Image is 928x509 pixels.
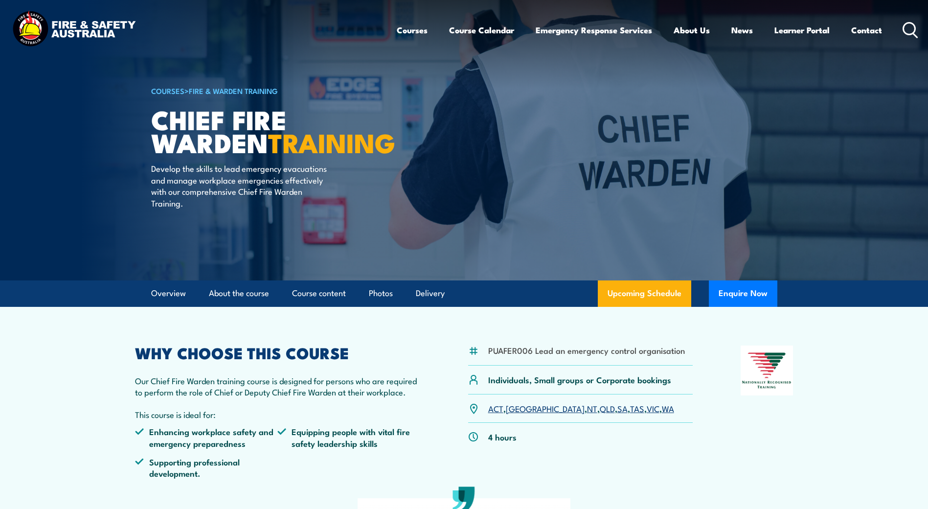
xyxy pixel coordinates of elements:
h2: WHY CHOOSE THIS COURSE [135,346,421,359]
a: Emergency Response Services [536,17,652,43]
a: WA [662,402,674,414]
p: Our Chief Fire Warden training course is designed for persons who are required to perform the rol... [135,375,421,398]
a: Course Calendar [449,17,514,43]
li: Equipping people with vital fire safety leadership skills [277,426,420,449]
a: Delivery [416,280,445,306]
a: Contact [851,17,882,43]
a: COURSES [151,85,184,96]
a: Course content [292,280,346,306]
li: Enhancing workplace safety and emergency preparedness [135,426,278,449]
li: Supporting professional development. [135,456,278,479]
strong: TRAINING [268,121,395,162]
a: Fire & Warden Training [189,85,278,96]
a: [GEOGRAPHIC_DATA] [506,402,585,414]
h6: > [151,85,393,96]
a: QLD [600,402,615,414]
a: SA [617,402,628,414]
button: Enquire Now [709,280,777,307]
p: This course is ideal for: [135,409,421,420]
a: Courses [397,17,428,43]
img: Nationally Recognised Training logo. [741,346,793,395]
p: Develop the skills to lead emergency evacuations and manage workplace emergencies effectively wit... [151,162,330,208]
p: Individuals, Small groups or Corporate bookings [488,374,671,385]
a: ACT [488,402,503,414]
a: About the course [209,280,269,306]
h1: Chief Fire Warden [151,108,393,153]
a: VIC [647,402,659,414]
a: Overview [151,280,186,306]
a: About Us [674,17,710,43]
p: , , , , , , , [488,403,674,414]
p: 4 hours [488,431,517,442]
a: News [731,17,753,43]
li: PUAFER006 Lead an emergency control organisation [488,345,685,356]
a: TAS [630,402,644,414]
a: Upcoming Schedule [598,280,691,307]
a: NT [587,402,597,414]
a: Learner Portal [774,17,830,43]
a: Photos [369,280,393,306]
